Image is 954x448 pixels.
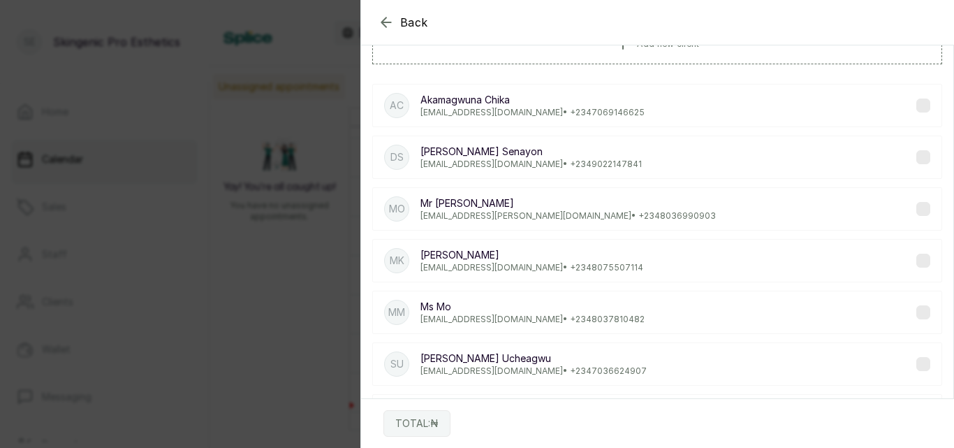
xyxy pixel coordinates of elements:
[420,314,645,325] p: [EMAIL_ADDRESS][DOMAIN_NAME] • +234 8037810482
[389,202,405,216] p: Mo
[390,254,404,268] p: Mk
[420,210,716,222] p: [EMAIL_ADDRESS][PERSON_NAME][DOMAIN_NAME] • +234 8036990903
[420,366,647,377] p: [EMAIL_ADDRESS][DOMAIN_NAME] • +234 7036624907
[420,248,643,262] p: [PERSON_NAME]
[420,107,645,118] p: [EMAIL_ADDRESS][DOMAIN_NAME] • +234 7069146625
[400,14,428,31] span: Back
[420,196,716,210] p: Mr [PERSON_NAME]
[420,300,645,314] p: Ms Mo
[420,159,642,170] p: [EMAIL_ADDRESS][DOMAIN_NAME] • +234 9022147841
[395,417,439,431] p: TOTAL: ₦
[420,262,643,273] p: [EMAIL_ADDRESS][DOMAIN_NAME] • +234 8075507114
[390,99,404,113] p: AC
[390,357,404,371] p: SU
[378,14,428,31] button: Back
[420,145,642,159] p: [PERSON_NAME] Senayon
[420,93,645,107] p: Akamagwuna Chika
[388,305,405,319] p: MM
[420,352,647,366] p: [PERSON_NAME] Ucheagwu
[390,150,404,164] p: DS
